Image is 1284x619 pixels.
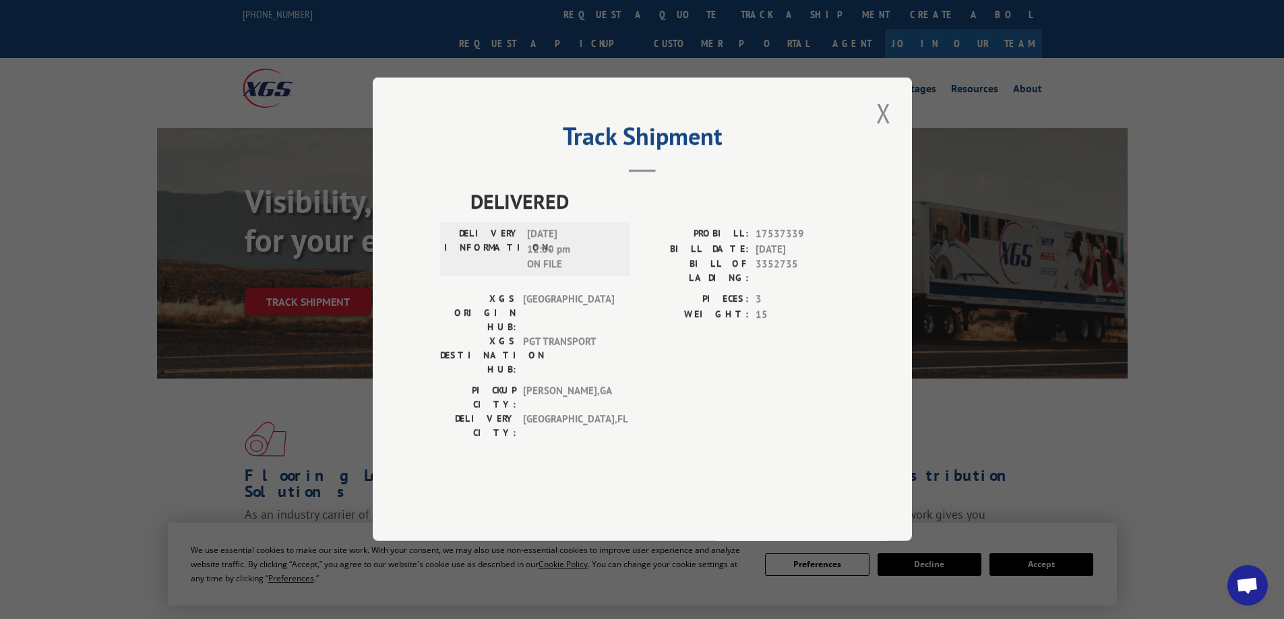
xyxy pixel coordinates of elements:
[527,227,618,273] span: [DATE] 12:30 pm ON FILE
[440,412,516,441] label: DELIVERY CITY:
[440,335,516,377] label: XGS DESTINATION HUB:
[642,242,749,257] label: BILL DATE:
[470,187,845,217] span: DELIVERED
[756,307,845,323] span: 15
[756,292,845,308] span: 3
[642,257,749,286] label: BILL OF LADING:
[642,307,749,323] label: WEIGHT:
[440,127,845,152] h2: Track Shipment
[756,242,845,257] span: [DATE]
[523,384,614,412] span: [PERSON_NAME] , GA
[642,227,749,242] label: PROBILL:
[756,227,845,242] span: 17537339
[444,227,520,273] label: DELIVERY INFORMATION:
[872,94,895,131] button: Close modal
[642,292,749,308] label: PIECES:
[523,412,614,441] span: [GEOGRAPHIC_DATA] , FL
[523,335,614,377] span: PGT TRANSPORT
[440,384,516,412] label: PICKUP CITY:
[440,292,516,335] label: XGS ORIGIN HUB:
[756,257,845,286] span: 3352735
[523,292,614,335] span: [GEOGRAPHIC_DATA]
[1227,565,1268,606] a: Open chat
